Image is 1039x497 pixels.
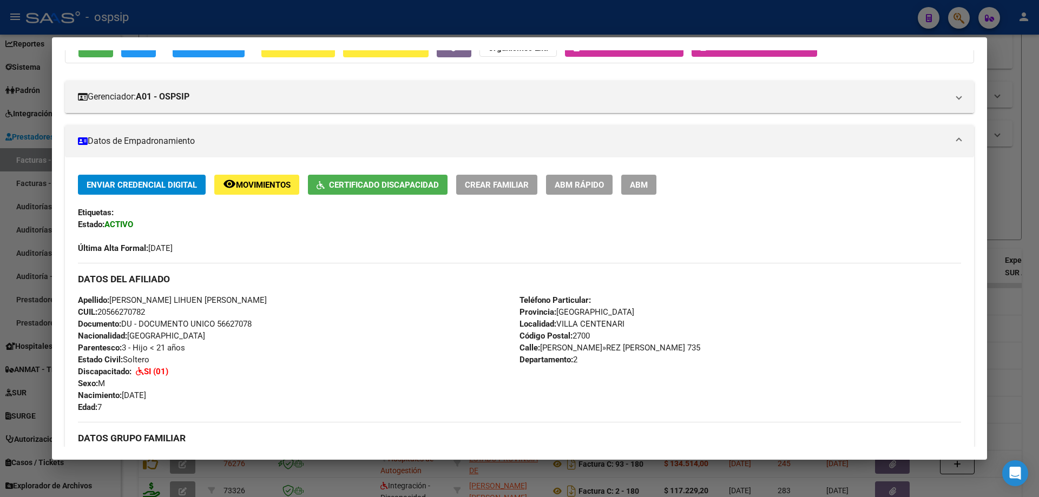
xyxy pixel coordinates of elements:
[479,37,557,57] button: Organismos Ext.
[78,307,97,317] strong: CUIL:
[78,208,114,217] strong: Etiquetas:
[519,319,624,329] span: VILLA CENTENARI
[78,175,206,195] button: Enviar Credencial Digital
[104,220,133,229] strong: ACTIVO
[519,343,700,353] span: [PERSON_NAME]»REZ [PERSON_NAME] 735
[78,90,948,103] mat-panel-title: Gerenciador:
[78,220,104,229] strong: Estado:
[621,175,656,195] button: ABM
[236,180,291,190] span: Movimientos
[78,402,97,412] strong: Edad:
[78,355,123,365] strong: Estado Civil:
[78,331,127,341] strong: Nacionalidad:
[78,402,102,412] span: 7
[78,355,149,365] span: Soltero
[78,343,122,353] strong: Parentesco:
[78,135,948,148] mat-panel-title: Datos de Empadronamiento
[78,273,961,285] h3: DATOS DEL AFILIADO
[78,390,146,400] span: [DATE]
[78,243,173,253] span: [DATE]
[78,379,98,388] strong: Sexo:
[519,331,573,341] strong: Código Postal:
[78,367,131,376] strong: Discapacitado:
[519,331,590,341] span: 2700
[78,319,121,329] strong: Documento:
[456,175,537,195] button: Crear Familiar
[78,343,185,353] span: 3 - Hijo < 21 años
[223,177,236,190] mat-icon: remove_red_eye
[65,81,974,113] mat-expansion-panel-header: Gerenciador:A01 - OSPSIP
[519,319,556,329] strong: Localidad:
[329,180,439,190] span: Certificado Discapacidad
[488,43,548,53] strong: Organismos Ext.
[555,180,604,190] span: ABM Rápido
[308,175,448,195] button: Certificado Discapacidad
[65,125,974,157] mat-expansion-panel-header: Datos de Empadronamiento
[78,295,267,305] span: [PERSON_NAME] LIHUEN [PERSON_NAME]
[78,307,145,317] span: 20566270782
[78,379,105,388] span: M
[78,331,205,341] span: [GEOGRAPHIC_DATA]
[214,175,299,195] button: Movimientos
[546,175,613,195] button: ABM Rápido
[78,319,252,329] span: DU - DOCUMENTO UNICO 56627078
[78,243,148,253] strong: Última Alta Formal:
[519,355,573,365] strong: Departamento:
[630,180,648,190] span: ABM
[519,343,540,353] strong: Calle:
[78,432,961,444] h3: DATOS GRUPO FAMILIAR
[519,307,556,317] strong: Provincia:
[136,90,189,103] strong: A01 - OSPSIP
[144,367,168,376] strong: SI (01)
[78,390,122,400] strong: Nacimiento:
[78,295,109,305] strong: Apellido:
[465,180,529,190] span: Crear Familiar
[519,355,577,365] span: 2
[1002,460,1028,486] div: Open Intercom Messenger
[87,180,197,190] span: Enviar Credencial Digital
[519,307,634,317] span: [GEOGRAPHIC_DATA]
[519,295,591,305] strong: Teléfono Particular:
